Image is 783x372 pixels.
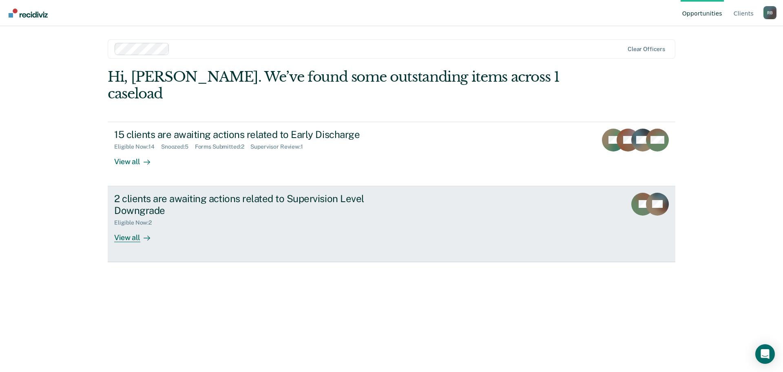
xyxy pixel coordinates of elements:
button: Profile dropdown button [763,6,776,19]
div: Open Intercom Messenger [755,344,775,364]
a: 2 clients are awaiting actions related to Supervision Level DowngradeEligible Now:2View all [108,186,675,262]
div: Clear officers [628,46,665,53]
div: Supervisor Review : 1 [250,143,309,150]
div: Snoozed : 5 [161,143,195,150]
div: Eligible Now : 2 [114,219,158,226]
div: Hi, [PERSON_NAME]. We’ve found some outstanding items across 1 caseload [108,69,562,102]
div: Eligible Now : 14 [114,143,161,150]
div: View all [114,226,160,242]
div: Forms Submitted : 2 [195,143,251,150]
div: 15 clients are awaiting actions related to Early Discharge [114,129,400,140]
a: 15 clients are awaiting actions related to Early DischargeEligible Now:14Snoozed:5Forms Submitted... [108,122,675,186]
img: Recidiviz [9,9,48,18]
div: R B [763,6,776,19]
div: View all [114,150,160,166]
div: 2 clients are awaiting actions related to Supervision Level Downgrade [114,193,400,216]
